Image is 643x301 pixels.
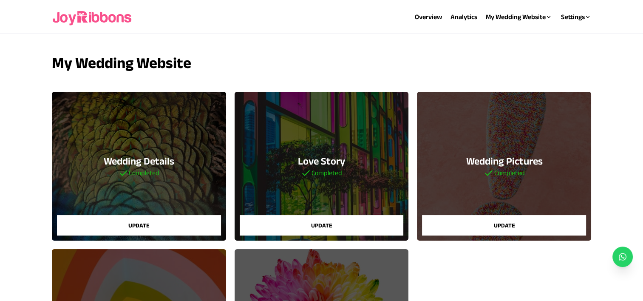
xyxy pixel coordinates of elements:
img: joyribbons [52,3,133,31]
a: Love StoryCompletedUpdate [235,92,409,241]
h3: Wedding Details [104,154,174,168]
h5: Completed [119,168,159,178]
h3: Wedding Pictures [466,154,542,168]
button: Update [422,215,586,236]
div: My Wedding Website [485,12,552,22]
a: Wedding PicturesCompletedUpdate [417,92,591,241]
a: Analytics [450,13,477,20]
button: Update [57,215,221,236]
a: Overview [414,13,442,20]
h3: My Wedding Website [52,54,592,71]
button: Update [240,215,404,236]
h5: Completed [301,168,342,178]
a: Wedding DetailsCompletedUpdate [52,92,226,241]
div: Settings [561,12,591,22]
h3: Love Story [298,154,345,168]
h5: Completed [484,168,524,178]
